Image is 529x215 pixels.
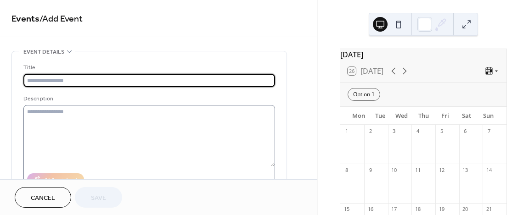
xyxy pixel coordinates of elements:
div: 9 [367,166,374,173]
div: Mon [348,107,369,125]
div: Wed [391,107,412,125]
div: 5 [438,127,445,134]
button: Cancel [15,187,71,208]
div: 6 [462,127,469,134]
div: 17 [391,206,398,213]
div: Title [23,63,273,72]
div: Thu [413,107,434,125]
div: 10 [391,166,398,173]
div: 20 [462,206,469,213]
div: 2 [367,127,374,134]
div: Option 1 [348,88,380,101]
div: 3 [391,127,398,134]
div: 16 [367,206,374,213]
div: 15 [343,206,350,213]
div: Tue [369,107,391,125]
div: 13 [462,166,469,173]
span: / Add Event [39,10,83,28]
div: 12 [438,166,445,173]
a: Events [11,10,39,28]
div: 21 [485,206,492,213]
div: [DATE] [340,49,506,60]
span: Event details [23,47,64,57]
div: 19 [438,206,445,213]
div: 8 [343,166,350,173]
span: Cancel [31,193,55,203]
div: 14 [485,166,492,173]
div: Description [23,94,273,104]
div: 1 [343,127,350,134]
div: 11 [414,166,421,173]
div: 7 [485,127,492,134]
div: 4 [414,127,421,134]
div: Sun [478,107,499,125]
div: Sat [456,107,478,125]
div: 18 [414,206,421,213]
div: Fri [434,107,456,125]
